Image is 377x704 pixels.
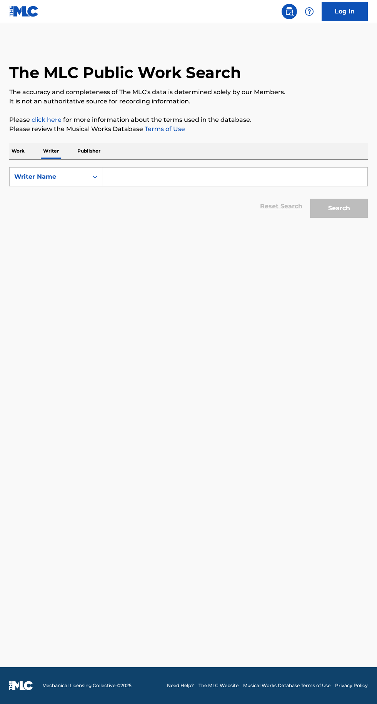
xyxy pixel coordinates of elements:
div: Writer Name [14,172,83,181]
h1: The MLC Public Work Search [9,63,241,82]
p: Please for more information about the terms used in the database. [9,115,368,125]
a: Privacy Policy [335,682,368,689]
div: Help [302,4,317,19]
span: Mechanical Licensing Collective © 2025 [42,682,132,689]
a: Musical Works Database Terms of Use [243,682,330,689]
p: Writer [41,143,61,159]
img: search [285,7,294,16]
form: Search Form [9,167,368,222]
a: click here [32,116,62,123]
a: Public Search [282,4,297,19]
img: MLC Logo [9,6,39,17]
p: Publisher [75,143,103,159]
a: Log In [322,2,368,21]
a: Terms of Use [143,125,185,133]
img: logo [9,681,33,690]
a: The MLC Website [199,682,239,689]
img: help [305,7,314,16]
p: It is not an authoritative source for recording information. [9,97,368,106]
p: Please review the Musical Works Database [9,125,368,134]
p: Work [9,143,27,159]
p: The accuracy and completeness of The MLC's data is determined solely by our Members. [9,88,368,97]
a: Need Help? [167,682,194,689]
